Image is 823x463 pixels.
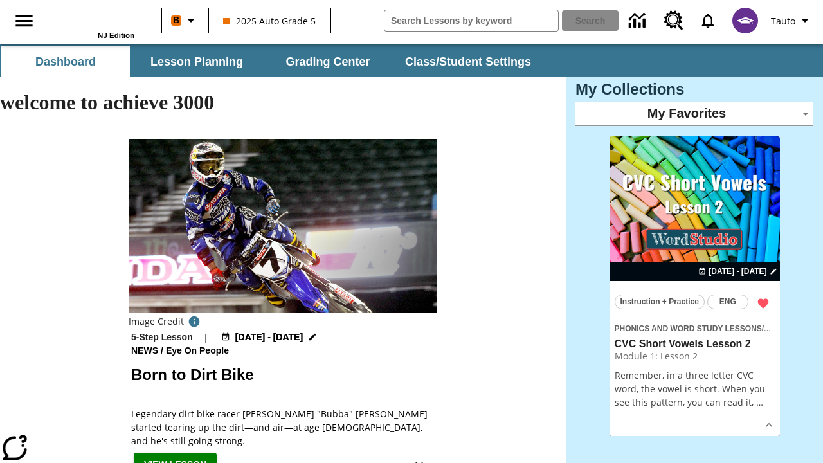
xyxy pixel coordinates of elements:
img: avatar image [732,8,758,33]
span: [DATE] - [DATE] [235,331,303,344]
div: My Favorites [575,102,813,126]
h3: My Collections [575,80,813,98]
span: Tauto [771,14,795,28]
div: lesson details [610,136,780,437]
span: | [203,331,208,344]
button: Select a new avatar [725,4,766,37]
p: Remember, in a three letter CVC word, the vowel is short. When you see this pattern, you can read... [615,368,775,409]
div: Home [51,5,134,39]
a: Notifications [691,4,725,37]
span: … [756,396,763,408]
span: Topic: Phonics and Word Study Lessons/CVC Short Vowels [615,321,775,335]
span: [DATE] - [DATE] [709,266,766,277]
span: ENG [719,295,736,309]
h2: Born to Dirt Bike [131,363,435,386]
button: Remove from Favorites [752,292,775,315]
img: Motocross racer James Stewart flies through the air on his dirt bike. [129,139,437,313]
span: 2025 Auto Grade 5 [223,14,316,28]
p: Image Credit [129,315,184,328]
span: Legendary dirt bike racer James "Bubba" Stewart started tearing up the dirt—and air—at age 4, and... [131,407,435,448]
a: Resource Center, Will open in new tab [656,3,691,38]
button: Lesson Planning [132,46,261,77]
span: Phonics and Word Study Lessons [615,324,762,333]
span: / [161,345,163,356]
input: search field [384,10,558,31]
button: Show Details [759,415,779,435]
button: Open side menu [5,2,43,40]
button: Dashboard [1,46,130,77]
span: Instruction + Practice [620,295,699,309]
span: / [762,322,771,334]
a: Home [51,6,134,32]
button: Grading Center [264,46,392,77]
button: Boost Class color is orange. Change class color [166,9,204,32]
h3: CVC Short Vowels Lesson 2 [615,338,775,351]
button: Aug 20 - Aug 20 Choose Dates [696,266,779,277]
button: Profile/Settings [766,9,818,32]
div: Legendary dirt bike racer [PERSON_NAME] "Bubba" [PERSON_NAME] started tearing up the dirt—and air... [131,407,435,448]
button: Class/Student Settings [395,46,541,77]
span: News [131,344,161,358]
span: NJ Edition [98,32,134,39]
button: ENG [707,295,748,309]
span: Eye On People [166,344,231,358]
p: 5-Step Lesson [131,331,193,344]
button: Instruction + Practice [615,295,705,309]
button: Credit: Rick Scuteri/AP Images [184,313,204,331]
button: Aug 19 - Aug 19 Choose Dates [219,331,320,344]
a: Data Center [621,3,656,39]
span: B [173,12,179,28]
